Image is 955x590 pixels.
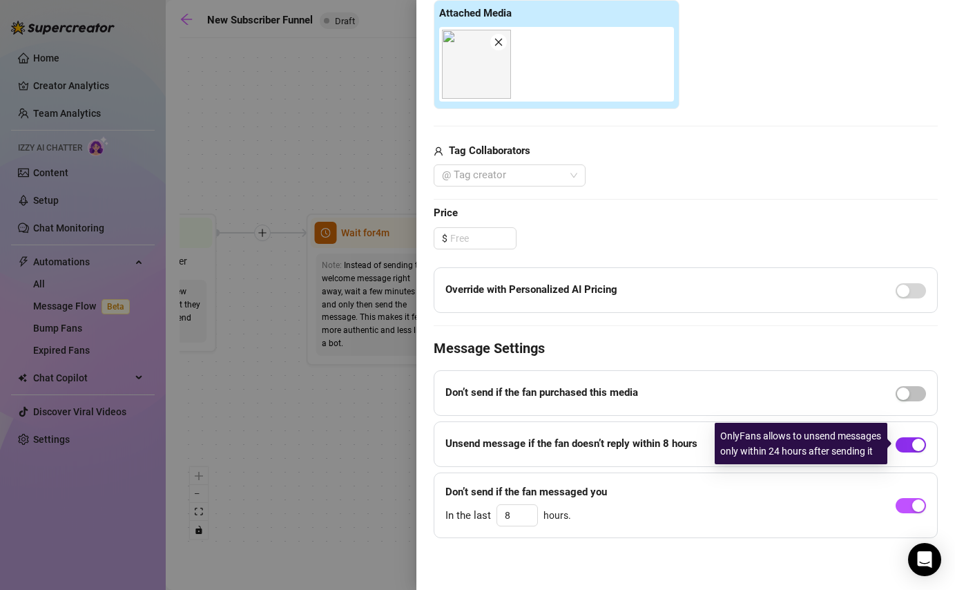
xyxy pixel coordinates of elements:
span: user [434,143,443,160]
strong: Don’t send if the fan purchased this media [445,386,638,399]
strong: Override with Personalized AI Pricing [445,283,617,296]
strong: Price [434,207,458,219]
div: Open Intercom Messenger [908,543,941,576]
strong: Tag Collaborators [449,144,530,157]
input: Free [450,228,516,249]
div: hours. [445,504,607,526]
strong: Don’t send if the fan messaged you [445,486,607,498]
span: In the last [445,508,491,524]
span: close [494,37,503,47]
h4: Message Settings [434,339,938,358]
strong: Attached Media [439,7,512,19]
div: OnlyFans allows to unsend messages only within 24 hours after sending it [715,423,887,464]
img: media [442,30,511,99]
strong: Unsend message if the fan doesn’t reply within 8 hours [445,437,697,450]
